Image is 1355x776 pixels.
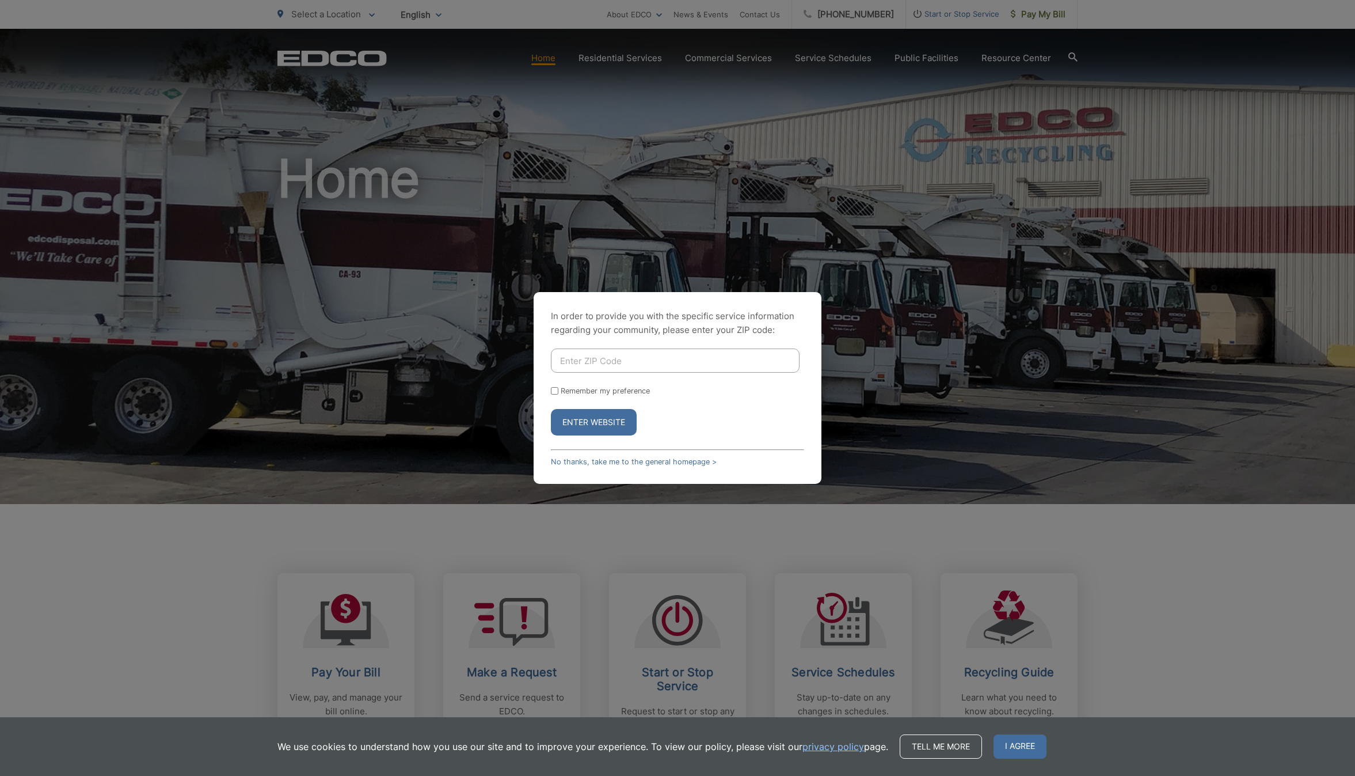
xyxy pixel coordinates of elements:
[277,740,888,754] p: We use cookies to understand how you use our site and to improve your experience. To view our pol...
[551,349,800,373] input: Enter ZIP Code
[551,309,804,337] p: In order to provide you with the specific service information regarding your community, please en...
[994,735,1046,759] span: I agree
[551,457,717,466] a: No thanks, take me to the general homepage >
[551,409,637,436] button: Enter Website
[561,387,650,395] label: Remember my preference
[900,735,982,759] a: Tell me more
[802,740,864,754] a: privacy policy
